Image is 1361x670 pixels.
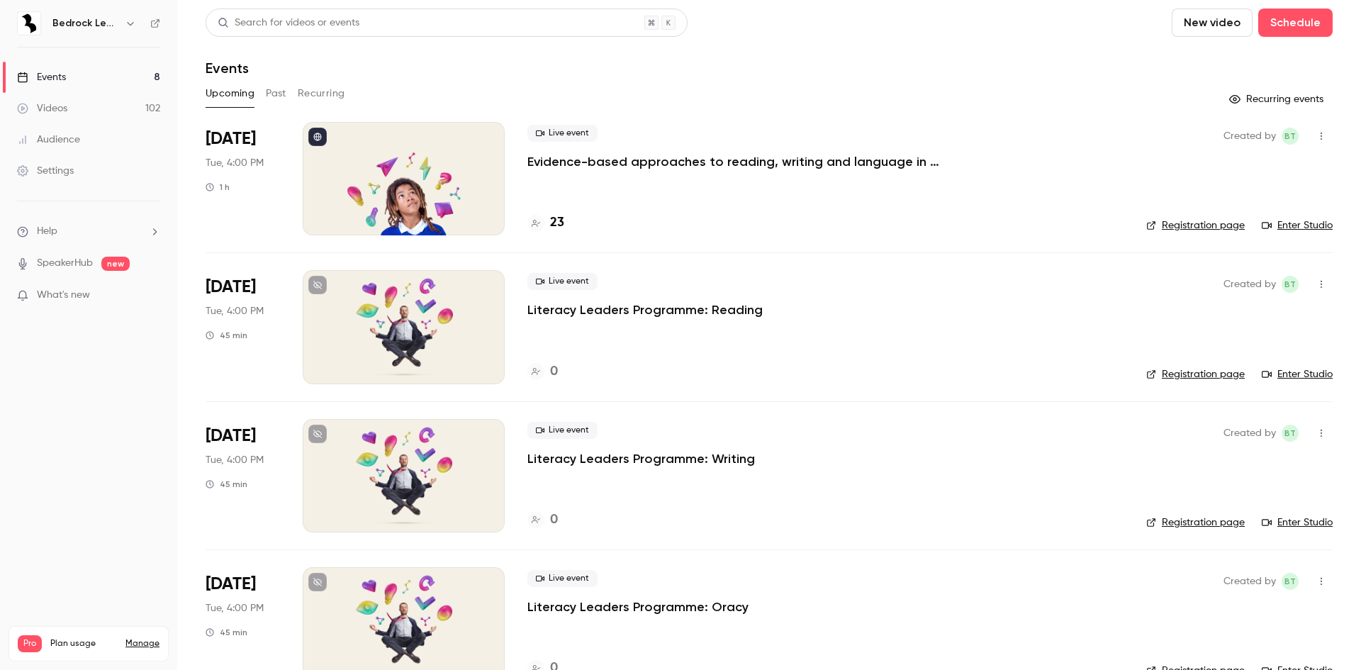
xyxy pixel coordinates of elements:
div: Oct 7 Tue, 4:00 PM (Europe/London) [206,122,280,235]
div: Audience [17,133,80,147]
a: Enter Studio [1262,218,1333,233]
h4: 23 [550,213,564,233]
div: 1 h [206,182,230,193]
button: Recurring events [1223,88,1333,111]
span: Created by [1223,276,1276,293]
span: Live event [527,273,598,290]
div: Events [17,70,66,84]
span: Created by [1223,425,1276,442]
div: 45 min [206,330,247,341]
span: [DATE] [206,573,256,596]
span: BT [1284,573,1296,590]
span: Help [37,224,57,239]
span: [DATE] [206,128,256,150]
a: Registration page [1146,367,1245,381]
div: Search for videos or events [218,16,359,30]
img: Bedrock Learning [18,12,40,35]
span: Live event [527,125,598,142]
a: 0 [527,362,558,381]
span: Live event [527,570,598,587]
iframe: Noticeable Trigger [143,289,160,302]
h6: Bedrock Learning [52,16,119,30]
h4: 0 [550,510,558,530]
span: What's new [37,288,90,303]
a: 23 [527,213,564,233]
div: 45 min [206,479,247,490]
span: Plan usage [50,638,117,649]
a: Registration page [1146,218,1245,233]
a: Literacy Leaders Programme: Oracy [527,598,749,615]
h4: 0 [550,362,558,381]
span: Tue, 4:00 PM [206,304,264,318]
span: Ben Triggs [1282,128,1299,145]
div: Nov 4 Tue, 4:00 PM (Europe/London) [206,270,280,384]
a: Registration page [1146,515,1245,530]
h1: Events [206,60,249,77]
span: BT [1284,425,1296,442]
span: Created by [1223,128,1276,145]
span: Live event [527,422,598,439]
span: Tue, 4:00 PM [206,156,264,170]
button: Schedule [1258,9,1333,37]
div: Nov 11 Tue, 4:00 PM (Europe/London) [206,419,280,532]
a: SpeakerHub [37,256,93,271]
span: Ben Triggs [1282,573,1299,590]
span: Pro [18,635,42,652]
span: BT [1284,276,1296,293]
button: Recurring [298,82,345,105]
a: 0 [527,510,558,530]
button: Past [266,82,286,105]
a: Enter Studio [1262,367,1333,381]
span: [DATE] [206,276,256,298]
a: Literacy Leaders Programme: Reading [527,301,763,318]
span: Created by [1223,573,1276,590]
li: help-dropdown-opener [17,224,160,239]
span: BT [1284,128,1296,145]
span: Ben Triggs [1282,276,1299,293]
div: 45 min [206,627,247,638]
div: Videos [17,101,67,116]
span: [DATE] [206,425,256,447]
a: Evidence-based approaches to reading, writing and language in 2025/26 [527,153,953,170]
span: Ben Triggs [1282,425,1299,442]
a: Manage [125,638,159,649]
span: Tue, 4:00 PM [206,453,264,467]
span: Tue, 4:00 PM [206,601,264,615]
a: Enter Studio [1262,515,1333,530]
div: Settings [17,164,74,178]
a: Literacy Leaders Programme: Writing [527,450,755,467]
button: Upcoming [206,82,254,105]
span: new [101,257,130,271]
button: New video [1172,9,1253,37]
